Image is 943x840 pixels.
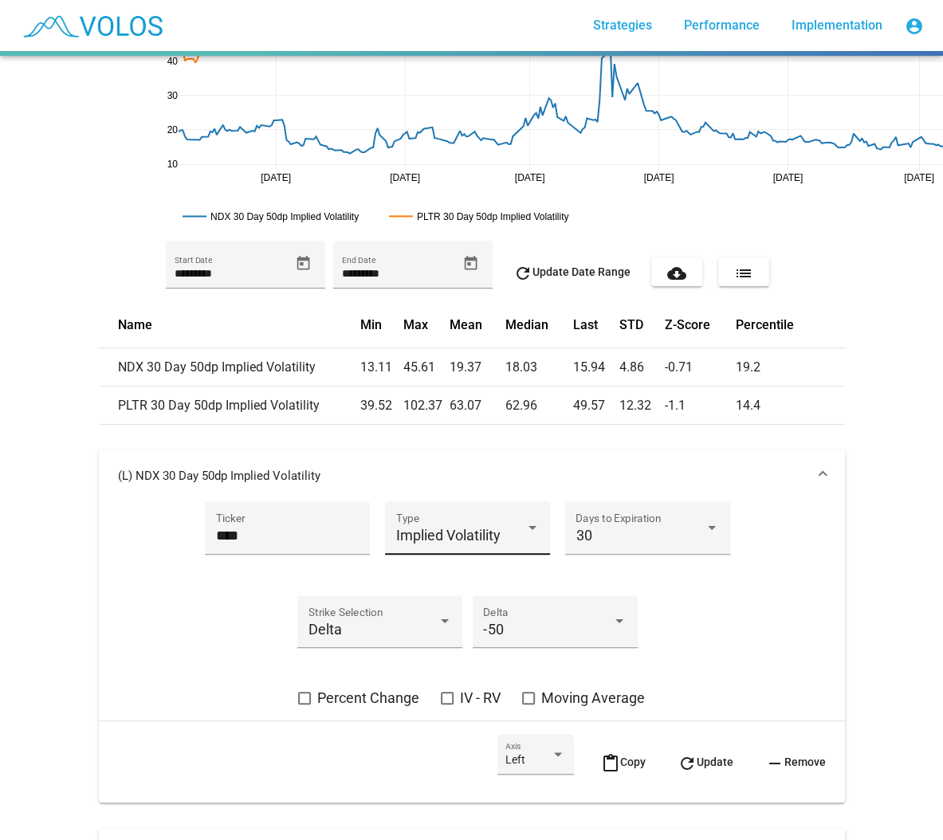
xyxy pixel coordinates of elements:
span: Left [505,753,525,766]
td: 45.61 [403,348,449,387]
span: 30 [576,527,591,544]
button: Update [665,734,746,790]
button: Open calendar [457,249,485,277]
td: -1.1 [665,387,736,425]
td: 4.86 [619,348,665,387]
mat-icon: list [734,264,753,283]
td: 102.37 [403,387,449,425]
mat-expansion-panel-header: (L) NDX 30 Day 50dp Implied Volatility [99,450,845,501]
button: Open calendar [289,249,317,277]
button: Update Date Range [501,257,643,286]
span: Moving Average [541,689,645,708]
td: 63.07 [450,387,505,425]
td: 62.96 [505,387,573,425]
span: Update Date Range [513,265,631,278]
span: Implementation [792,18,882,33]
button: Change sorting for min [360,317,382,333]
mat-panel-title: (L) NDX 30 Day 50dp Implied Volatility [118,468,807,484]
span: -50 [483,621,503,638]
span: Copy [601,756,646,768]
button: Change sorting for last [573,317,598,333]
img: blue_transparent.png [13,6,171,45]
td: PLTR 30 Day 50dp Implied Volatility [99,387,361,425]
button: Change sorting for z_score [665,317,710,333]
button: Copy [588,734,658,790]
td: 18.03 [505,348,573,387]
span: Remove [765,756,826,768]
button: Change sorting for percentile [736,317,794,333]
button: Change sorting for max [403,317,427,333]
span: Percent Change [317,689,419,708]
span: Update [678,756,733,768]
td: 15.94 [573,348,619,387]
button: Change sorting for std [619,317,643,333]
button: Change sorting for name [118,317,152,333]
td: NDX 30 Day 50dp Implied Volatility [99,348,361,387]
span: Implied Volatility [396,527,501,544]
mat-icon: content_paste [601,754,620,773]
span: Strategies [593,18,652,33]
a: Implementation [779,11,895,40]
td: 12.32 [619,387,665,425]
mat-icon: account_circle [905,17,924,36]
mat-icon: refresh [678,754,697,773]
td: 49.57 [573,387,619,425]
mat-icon: refresh [513,264,532,283]
mat-icon: cloud_download [667,264,686,283]
button: Change sorting for mean [450,317,482,333]
span: Delta [308,621,342,638]
button: Change sorting for median [505,317,548,333]
td: -0.71 [665,348,736,387]
td: 14.4 [736,387,844,425]
mat-icon: remove [765,754,784,773]
a: Strategies [580,11,665,40]
td: 13.11 [360,348,403,387]
td: 19.2 [736,348,844,387]
td: 19.37 [450,348,505,387]
span: IV - RV [460,689,501,708]
div: (L) NDX 30 Day 50dp Implied Volatility [99,501,845,803]
button: Remove [752,734,839,790]
td: 39.52 [360,387,403,425]
span: Performance [684,18,760,33]
a: Performance [671,11,772,40]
